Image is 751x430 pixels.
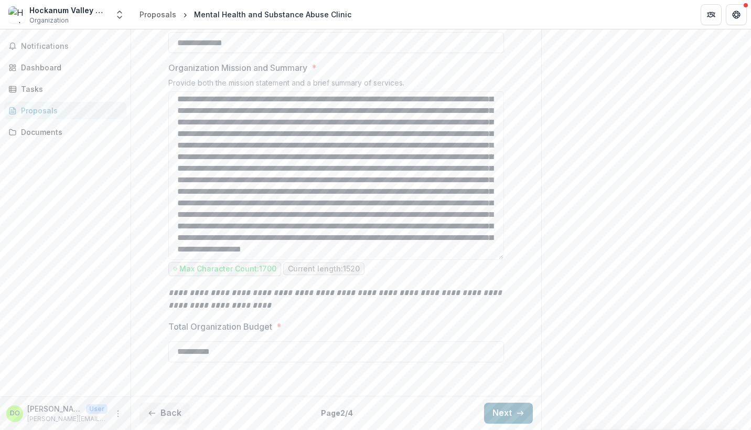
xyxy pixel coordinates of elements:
button: More [112,407,124,420]
a: Proposals [135,7,180,22]
p: Total Organization Budget [168,320,272,333]
span: Notifications [21,42,122,51]
div: Provide both the mission statement and a brief summary of services. [168,78,504,91]
a: Documents [4,123,126,141]
button: Back [140,403,190,424]
div: Proposals [140,9,176,20]
div: Dashboard [21,62,118,73]
p: [PERSON_NAME] [27,403,82,414]
button: Get Help [726,4,747,25]
p: Page 2 / 4 [321,407,353,418]
p: Max Character Count: 1700 [179,265,276,274]
button: Open entity switcher [112,4,127,25]
img: Hockanum Valley Community Council, Inc. [8,6,25,23]
p: User [86,404,108,414]
nav: breadcrumb [135,7,356,22]
div: David O'Rourke [10,410,20,417]
div: Documents [21,127,118,138]
div: Mental Health and Substance Abuse Clinic [194,9,351,20]
button: Next [484,403,533,424]
div: Hockanum Valley Community Council, Inc. [29,5,108,16]
p: Current length: 1520 [288,265,360,274]
p: Organization Mission and Summary [168,61,307,74]
span: Organization [29,16,69,25]
a: Tasks [4,80,126,98]
a: Dashboard [4,59,126,76]
p: [PERSON_NAME][EMAIL_ADDRESS][DOMAIN_NAME] [27,414,108,424]
a: Proposals [4,102,126,119]
div: Tasks [21,83,118,95]
button: Partners [701,4,722,25]
button: Notifications [4,38,126,55]
div: Proposals [21,105,118,116]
